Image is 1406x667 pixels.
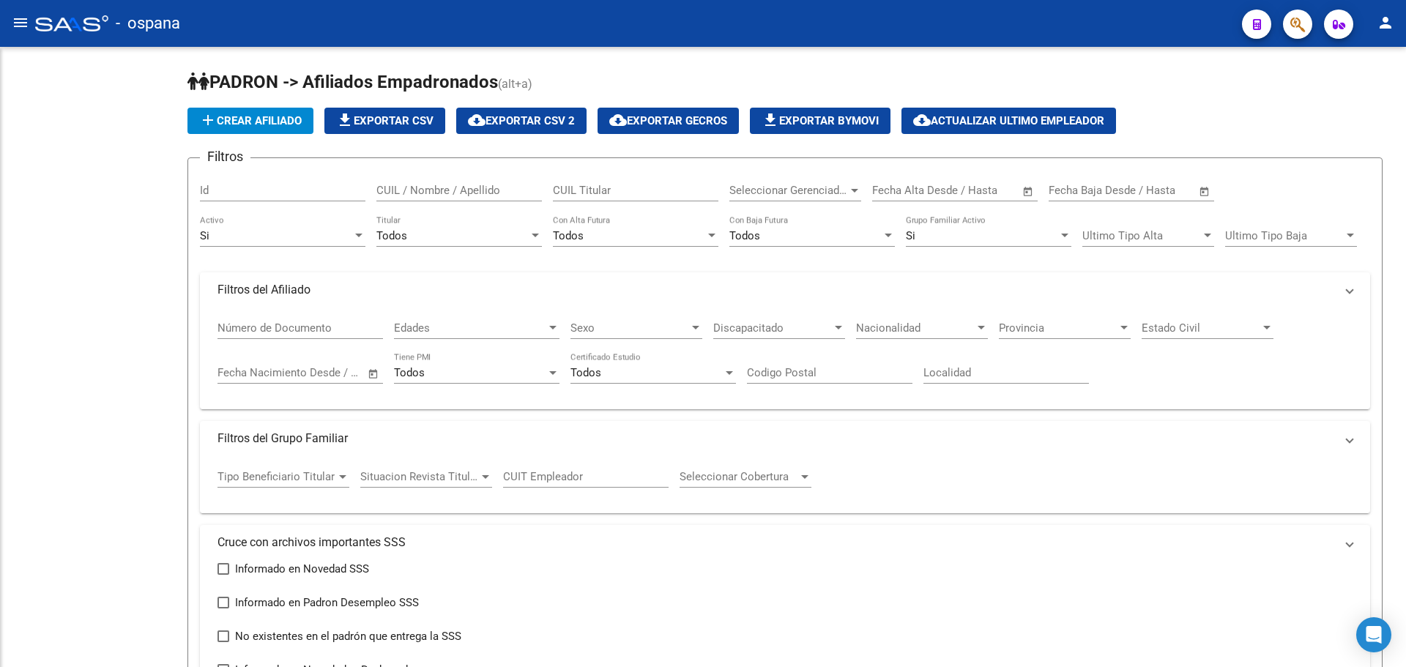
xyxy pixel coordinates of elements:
input: Fecha fin [945,184,1016,197]
mat-icon: file_download [762,111,779,129]
span: Edades [394,321,546,335]
input: Fecha fin [1121,184,1192,197]
mat-icon: cloud_download [609,111,627,129]
input: Fecha fin [290,366,361,379]
button: Open calendar [365,365,382,382]
mat-panel-title: Filtros del Afiliado [217,282,1335,298]
div: Open Intercom Messenger [1356,617,1391,652]
span: Crear Afiliado [199,114,302,127]
button: Open calendar [1197,183,1213,200]
span: Ultimo Tipo Baja [1225,229,1344,242]
span: Informado en Novedad SSS [235,560,369,578]
mat-expansion-panel-header: Cruce con archivos importantes SSS [200,525,1370,560]
span: Provincia [999,321,1117,335]
button: Exportar GECROS [598,108,739,134]
span: PADRON -> Afiliados Empadronados [187,72,498,92]
button: Exportar CSV 2 [456,108,587,134]
button: Crear Afiliado [187,108,313,134]
button: Actualizar ultimo Empleador [901,108,1116,134]
span: Todos [394,366,425,379]
button: Open calendar [1020,183,1037,200]
span: Seleccionar Gerenciador [729,184,848,197]
span: Seleccionar Cobertura [680,470,798,483]
mat-expansion-panel-header: Filtros del Afiliado [200,272,1370,308]
input: Fecha inicio [1049,184,1108,197]
span: Exportar CSV [336,114,434,127]
span: Estado Civil [1142,321,1260,335]
span: Nacionalidad [856,321,975,335]
span: Tipo Beneficiario Titular [217,470,336,483]
span: Situacion Revista Titular [360,470,479,483]
span: Todos [553,229,584,242]
span: Informado en Padron Desempleo SSS [235,594,419,611]
span: Si [906,229,915,242]
span: Ultimo Tipo Alta [1082,229,1201,242]
mat-panel-title: Cruce con archivos importantes SSS [217,534,1335,551]
h3: Filtros [200,146,250,167]
span: Todos [729,229,760,242]
span: No existentes en el padrón que entrega la SSS [235,627,461,645]
span: Sexo [570,321,689,335]
mat-expansion-panel-header: Filtros del Grupo Familiar [200,421,1370,456]
mat-icon: cloud_download [913,111,931,129]
mat-icon: person [1377,14,1394,31]
span: Todos [376,229,407,242]
span: - ospana [116,7,180,40]
span: Discapacitado [713,321,832,335]
span: Exportar CSV 2 [468,114,575,127]
mat-panel-title: Filtros del Grupo Familiar [217,431,1335,447]
span: Actualizar ultimo Empleador [913,114,1104,127]
div: Filtros del Afiliado [200,308,1370,410]
mat-icon: add [199,111,217,129]
input: Fecha inicio [872,184,931,197]
span: Exportar Bymovi [762,114,879,127]
button: Exportar Bymovi [750,108,890,134]
mat-icon: file_download [336,111,354,129]
mat-icon: menu [12,14,29,31]
span: Exportar GECROS [609,114,727,127]
span: (alt+a) [498,77,532,91]
mat-icon: cloud_download [468,111,486,129]
button: Exportar CSV [324,108,445,134]
span: Si [200,229,209,242]
span: Todos [570,366,601,379]
input: Fecha inicio [217,366,277,379]
div: Filtros del Grupo Familiar [200,456,1370,513]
